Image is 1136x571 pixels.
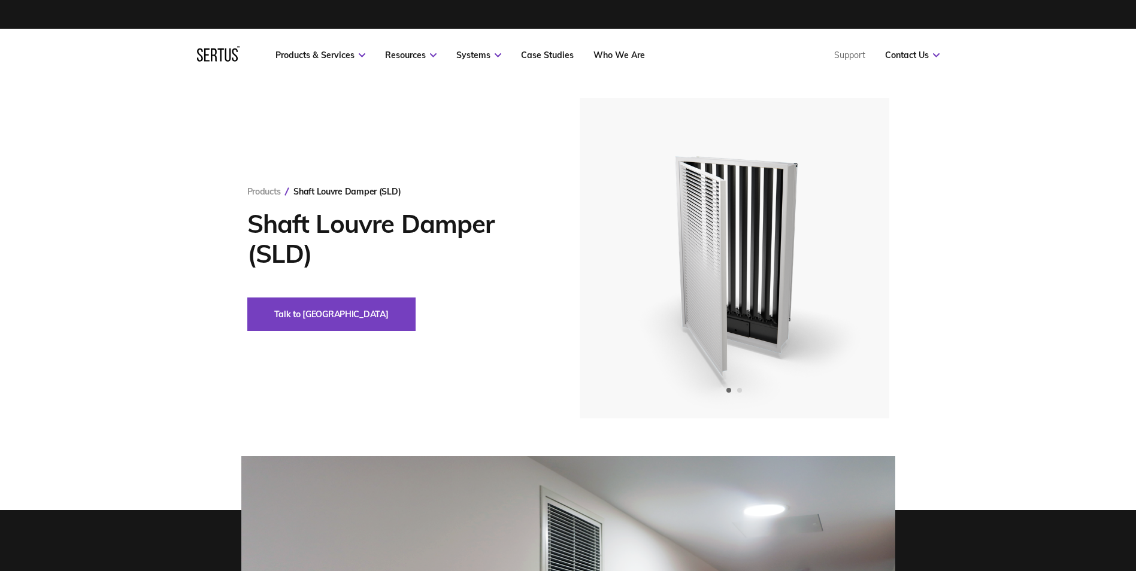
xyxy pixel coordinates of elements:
[834,50,865,60] a: Support
[521,50,574,60] a: Case Studies
[920,432,1136,571] iframe: Chat Widget
[385,50,437,60] a: Resources
[247,297,416,331] button: Talk to [GEOGRAPHIC_DATA]
[737,388,742,393] span: Go to slide 2
[275,50,365,60] a: Products & Services
[593,50,645,60] a: Who We Are
[885,50,940,60] a: Contact Us
[247,209,544,269] h1: Shaft Louvre Damper (SLD)
[247,186,281,197] a: Products
[456,50,501,60] a: Systems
